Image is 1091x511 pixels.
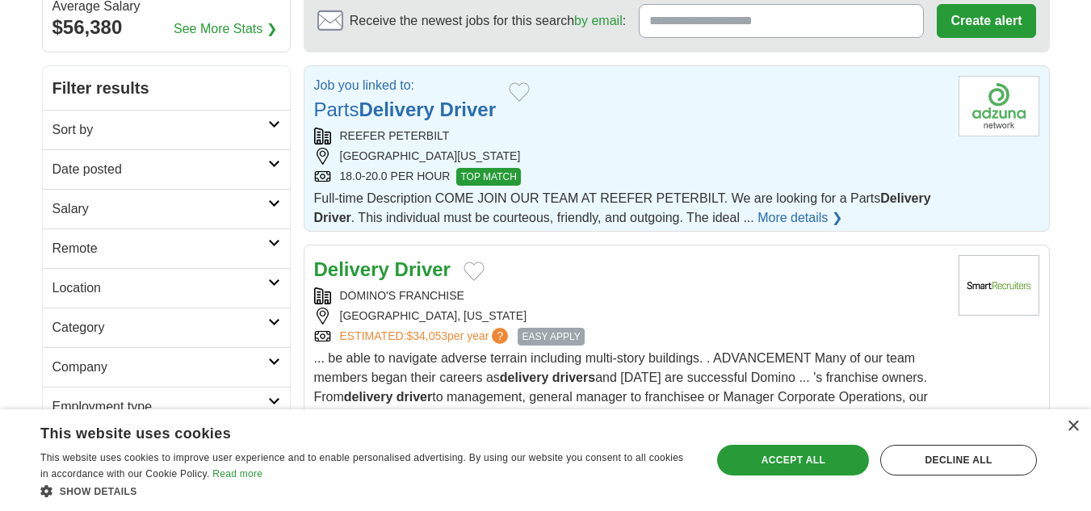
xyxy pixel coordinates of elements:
span: This website uses cookies to improve user experience and to enable personalised advertising. By u... [40,452,683,480]
span: Receive the newest jobs for this search : [350,11,626,31]
span: Show details [60,486,137,497]
span: Full-time Description COME JOIN OUR TEAM AT REEFER PETERBILT. We are looking for a Parts . This i... [314,191,931,224]
h2: Remote [52,239,268,258]
div: REEFER PETERBILT [314,128,946,145]
a: Employment type [43,387,290,426]
span: TOP MATCH [456,168,520,186]
strong: drivers [552,371,595,384]
a: Remote [43,228,290,268]
a: PartsDelivery Driver [314,98,496,120]
button: Add to favorite jobs [509,82,530,102]
span: ... be able to navigate adverse terrain including multi-story buildings. . ADVANCEMENT Many of ou... [314,351,928,423]
h2: Category [52,318,268,337]
div: [GEOGRAPHIC_DATA][US_STATE] [314,148,946,165]
h2: Filter results [43,66,290,110]
span: EASY APPLY [518,328,584,346]
a: Read more, opens a new window [212,468,262,480]
strong: delivery [500,371,548,384]
a: Location [43,268,290,308]
a: More details ❯ [670,407,755,426]
div: Close [1067,421,1079,433]
h2: Date posted [52,160,268,179]
strong: Delivery [314,258,389,280]
div: 18.0-20.0 PER HOUR [314,168,946,186]
img: Company logo [959,76,1039,136]
strong: driver [397,390,432,404]
p: Job you linked to: [314,76,496,95]
strong: Driver [314,211,351,224]
button: Create alert [937,4,1035,38]
h2: Sort by [52,120,268,140]
div: Accept all [717,445,869,475]
a: Date posted [43,149,290,189]
a: More details ❯ [757,208,842,228]
span: $34,053 [406,329,447,342]
a: by email [574,14,623,27]
div: DOMINO'S FRANCHISE [314,287,946,304]
strong: Driver [440,98,496,120]
button: Add to favorite jobs [464,262,485,281]
div: [GEOGRAPHIC_DATA], [US_STATE] [314,308,946,325]
strong: Delivery [359,98,434,120]
strong: Delivery [880,191,930,205]
strong: delivery [344,390,392,404]
div: Decline all [880,445,1037,475]
h2: Location [52,279,268,298]
a: See More Stats ❯ [174,19,277,39]
div: This website uses cookies [40,419,652,443]
h2: Company [52,358,268,377]
span: ? [492,328,508,344]
a: Category [43,308,290,347]
h2: Salary [52,199,268,219]
a: Salary [43,189,290,228]
div: Show details [40,483,692,499]
a: Delivery Driver [314,258,451,280]
a: ESTIMATED:$34,053per year? [340,328,512,346]
h2: Employment type [52,397,268,417]
div: $56,380 [52,13,280,42]
img: Company logo [959,255,1039,316]
strong: Driver [395,258,451,280]
a: Sort by [43,110,290,149]
a: Company [43,347,290,387]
